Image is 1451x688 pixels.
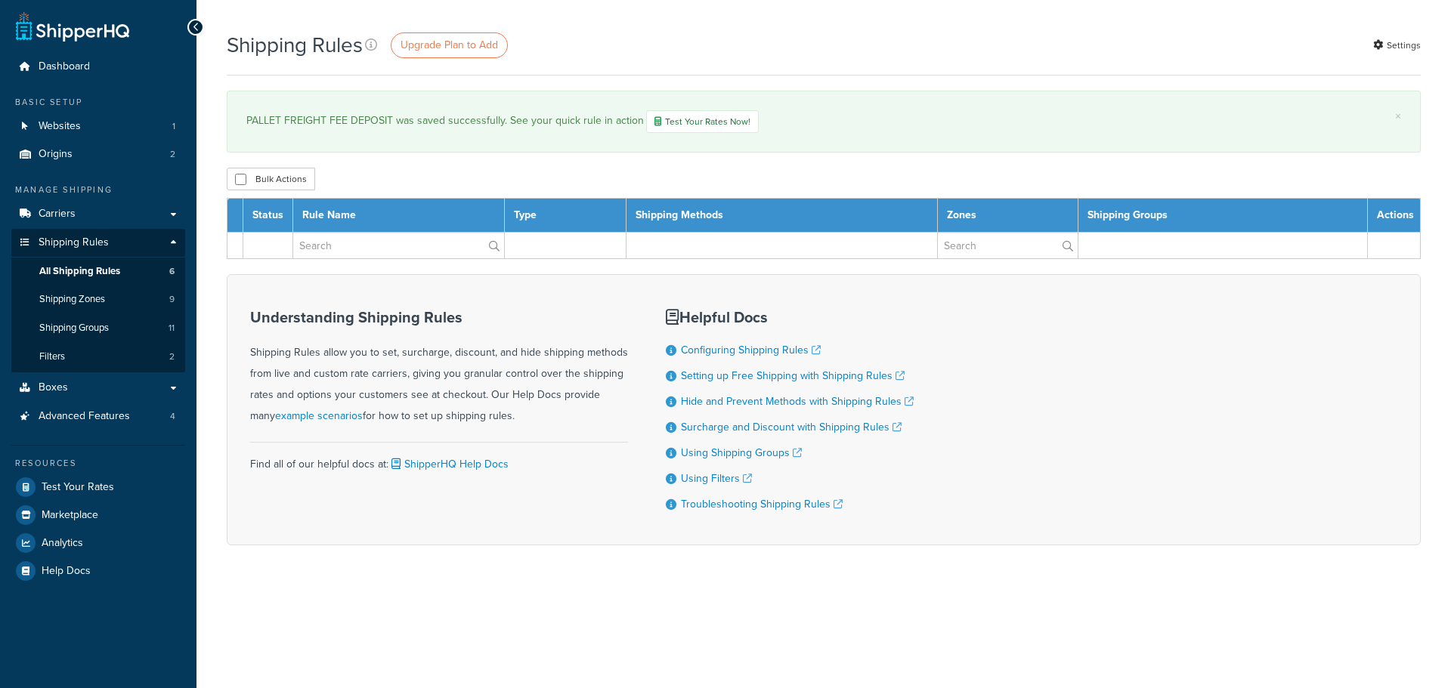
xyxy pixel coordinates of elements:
[11,229,185,257] a: Shipping Rules
[246,110,1401,133] div: PALLET FREIGHT FEE DEPOSIT was saved successfully. See your quick rule in action
[11,200,185,228] a: Carriers
[42,565,91,578] span: Help Docs
[39,410,130,423] span: Advanced Features
[39,208,76,221] span: Carriers
[172,120,175,133] span: 1
[16,11,129,42] a: ShipperHQ Home
[11,285,185,313] li: Shipping Zones
[681,496,843,512] a: Troubleshooting Shipping Rules
[39,293,105,306] span: Shipping Zones
[293,233,504,258] input: Search
[39,236,109,249] span: Shipping Rules
[170,148,175,161] span: 2
[681,368,905,384] a: Setting up Free Shipping with Shipping Rules
[1368,199,1421,233] th: Actions
[250,442,628,475] div: Find all of our helpful docs at:
[42,537,83,550] span: Analytics
[39,265,120,278] span: All Shipping Rules
[681,342,821,358] a: Configuring Shipping Rules
[11,501,185,529] a: Marketplace
[1373,35,1421,56] a: Settings
[391,32,508,58] a: Upgrade Plan to Add
[169,322,175,335] span: 11
[169,293,175,306] span: 9
[243,199,293,233] th: Status
[937,199,1078,233] th: Zones
[250,309,628,325] h3: Understanding Shipping Rules
[227,30,363,60] h1: Shipping Rules
[11,285,185,313] a: Shipping Zones 9
[11,113,185,140] li: Websites
[1078,199,1368,233] th: Shipping Groups
[275,408,363,424] a: example scenarios
[39,350,65,363] span: Filters
[169,350,175,363] span: 2
[388,456,509,472] a: ShipperHQ Help Docs
[505,199,626,233] th: Type
[11,113,185,140] a: Websites 1
[39,322,109,335] span: Shipping Groups
[681,393,914,409] a: Hide and Prevent Methods with Shipping Rules
[646,110,759,133] a: Test Your Rates Now!
[39,148,73,161] span: Origins
[938,233,1078,258] input: Search
[11,474,185,501] a: Test Your Rates
[11,184,185,196] div: Manage Shipping
[11,374,185,402] a: Boxes
[11,314,185,342] li: Shipping Groups
[170,410,175,423] span: 4
[11,140,185,168] li: Origins
[11,343,185,371] a: Filters 2
[11,140,185,168] a: Origins 2
[666,309,914,325] h3: Helpful Docs
[401,37,498,53] span: Upgrade Plan to Add
[681,470,752,486] a: Using Filters
[11,403,185,430] a: Advanced Features 4
[11,53,185,81] a: Dashboard
[11,343,185,371] li: Filters
[39,60,90,73] span: Dashboard
[42,509,98,522] span: Marketplace
[39,120,81,133] span: Websites
[39,381,68,394] span: Boxes
[169,265,175,278] span: 6
[250,309,628,427] div: Shipping Rules allow you to set, surcharge, discount, and hide shipping methods from live and cus...
[11,229,185,372] li: Shipping Rules
[681,419,902,435] a: Surcharge and Discount with Shipping Rules
[11,258,185,285] li: All Shipping Rules
[1395,110,1401,122] a: ×
[42,481,114,494] span: Test Your Rates
[227,168,315,190] button: Bulk Actions
[626,199,937,233] th: Shipping Methods
[11,403,185,430] li: Advanced Features
[11,258,185,285] a: All Shipping Rules 6
[11,96,185,109] div: Basic Setup
[11,457,185,470] div: Resources
[293,199,505,233] th: Rule Name
[11,529,185,557] a: Analytics
[681,445,802,461] a: Using Shipping Groups
[11,314,185,342] a: Shipping Groups 11
[11,557,185,585] a: Help Docs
